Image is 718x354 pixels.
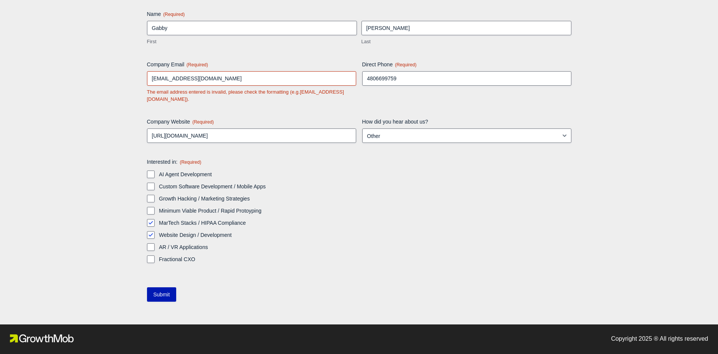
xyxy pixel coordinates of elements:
[361,38,571,45] label: Last
[147,61,356,68] label: Company Email
[362,61,571,68] label: Direct Phone
[159,231,571,239] label: Website Design / Development
[147,158,202,166] legend: Interested in:
[147,89,356,103] div: The email address entered is invalid, please check the formatting (e.g. [EMAIL_ADDRESS][DOMAIN_NA...
[159,171,571,178] label: AI Agent Development
[147,287,177,302] input: Submit
[186,62,208,67] span: (Required)
[159,195,571,202] label: Growth Hacking / Marketing Strategies
[611,334,708,345] div: Copyright 2025 ® All rights reserved
[147,118,356,125] label: Company Website
[8,333,75,344] img: GrowthMob
[147,38,357,45] label: First
[147,10,185,18] legend: Name
[159,243,571,251] label: AR / VR Applications
[395,62,416,67] span: (Required)
[159,207,571,215] label: Minimum Viable Product / Rapid Protoyping
[147,128,356,143] input: https://
[180,160,201,165] span: (Required)
[362,118,571,125] label: How did you hear about us?
[159,183,571,190] label: Custom Software Development / Mobile Apps
[159,255,571,263] label: Fractional CXO
[192,119,214,125] span: (Required)
[163,12,185,17] span: (Required)
[159,219,571,227] label: MarTech Stacks / HIPAA Compliance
